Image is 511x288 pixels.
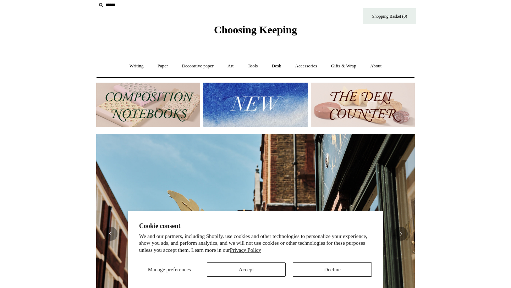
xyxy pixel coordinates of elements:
[311,83,415,127] img: The Deli Counter
[123,57,150,76] a: Writing
[265,57,288,76] a: Desk
[139,222,372,230] h2: Cookie consent
[214,24,297,35] span: Choosing Keeping
[139,233,372,254] p: We and our partners, including Shopify, use cookies and other technologies to personalize your ex...
[363,8,416,24] a: Shopping Basket (0)
[96,83,200,127] img: 202302 Composition ledgers.jpg__PID:69722ee6-fa44-49dd-a067-31375e5d54ec
[176,57,220,76] a: Decorative paper
[103,227,117,241] button: Previous
[364,57,388,76] a: About
[139,262,200,277] button: Manage preferences
[221,57,240,76] a: Art
[214,29,297,34] a: Choosing Keeping
[230,247,261,253] a: Privacy Policy
[203,83,307,127] img: New.jpg__PID:f73bdf93-380a-4a35-bcfe-7823039498e1
[148,267,191,272] span: Manage preferences
[293,262,372,277] button: Decline
[289,57,324,76] a: Accessories
[325,57,363,76] a: Gifts & Wrap
[394,227,408,241] button: Next
[151,57,175,76] a: Paper
[207,262,286,277] button: Accept
[241,57,264,76] a: Tools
